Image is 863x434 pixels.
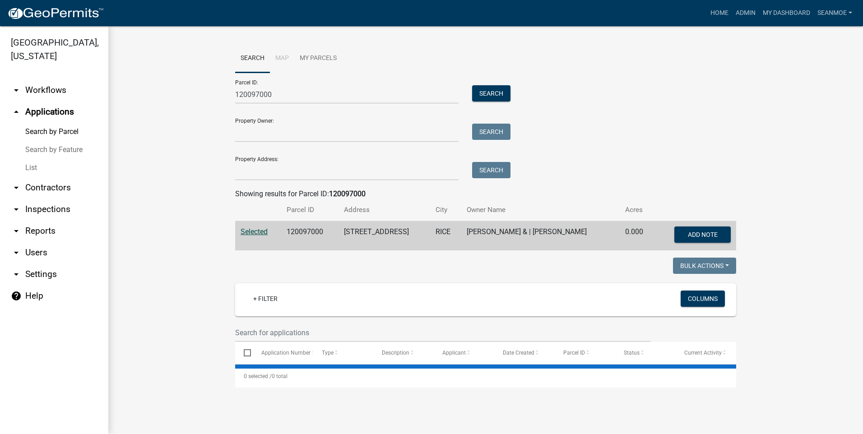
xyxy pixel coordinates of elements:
[814,5,856,22] a: SeanMoe
[313,342,373,364] datatable-header-cell: Type
[246,291,285,307] a: + Filter
[461,199,620,221] th: Owner Name
[707,5,732,22] a: Home
[615,342,676,364] datatable-header-cell: Status
[11,247,22,258] i: arrow_drop_down
[261,350,311,356] span: Application Number
[494,342,555,364] datatable-header-cell: Date Created
[294,44,342,73] a: My Parcels
[235,365,736,388] div: 0 total
[430,221,461,251] td: RICE
[555,342,615,364] datatable-header-cell: Parcel ID
[281,199,339,221] th: Parcel ID
[676,342,736,364] datatable-header-cell: Current Activity
[503,350,534,356] span: Date Created
[620,199,654,221] th: Acres
[563,350,585,356] span: Parcel ID
[472,162,510,178] button: Search
[339,199,430,221] th: Address
[11,269,22,280] i: arrow_drop_down
[442,350,466,356] span: Applicant
[235,44,270,73] a: Search
[11,85,22,96] i: arrow_drop_down
[684,350,722,356] span: Current Activity
[620,221,654,251] td: 0.000
[252,342,313,364] datatable-header-cell: Application Number
[235,189,736,199] div: Showing results for Parcel ID:
[244,373,272,379] span: 0 selected /
[11,204,22,215] i: arrow_drop_down
[759,5,814,22] a: My Dashboard
[329,189,366,198] strong: 120097000
[382,350,409,356] span: Description
[674,226,731,243] button: Add Note
[673,258,736,274] button: Bulk Actions
[11,106,22,117] i: arrow_drop_up
[235,323,650,342] input: Search for applications
[430,199,461,221] th: City
[322,350,334,356] span: Type
[732,5,759,22] a: Admin
[472,124,510,140] button: Search
[11,291,22,301] i: help
[11,182,22,193] i: arrow_drop_down
[461,221,620,251] td: [PERSON_NAME] & | [PERSON_NAME]
[687,231,717,238] span: Add Note
[235,342,252,364] datatable-header-cell: Select
[472,85,510,102] button: Search
[681,291,725,307] button: Columns
[241,227,268,236] a: Selected
[339,221,430,251] td: [STREET_ADDRESS]
[373,342,434,364] datatable-header-cell: Description
[434,342,494,364] datatable-header-cell: Applicant
[624,350,640,356] span: Status
[281,221,339,251] td: 120097000
[11,226,22,236] i: arrow_drop_down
